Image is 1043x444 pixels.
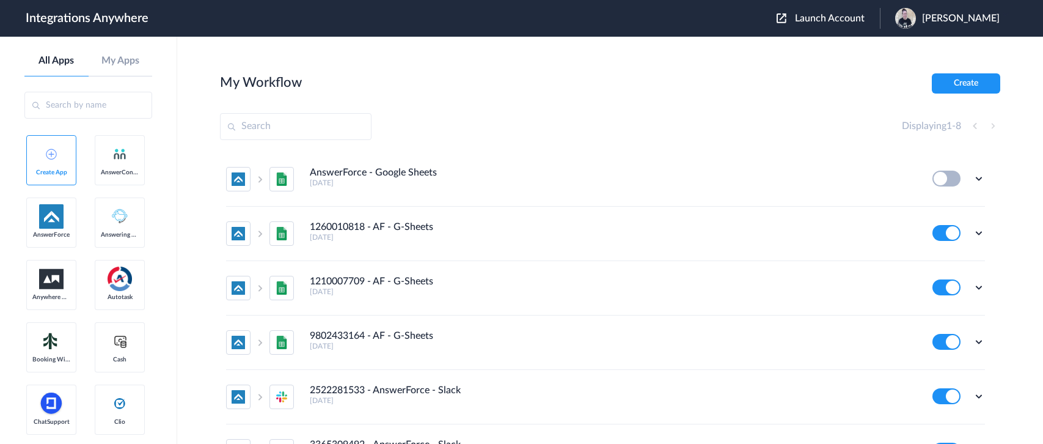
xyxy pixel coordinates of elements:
h5: [DATE] [310,396,916,405]
h4: 9802433164 - AF - G-Sheets [310,330,433,342]
img: af-app-logo.svg [39,204,64,229]
span: 1 [946,121,952,131]
h4: AnswerForce - Google Sheets [310,167,437,179]
img: launch-acct-icon.svg [777,13,786,23]
h5: [DATE] [310,342,916,350]
img: copy-1-7-trees-planted-profile-frame-template.png [895,8,916,29]
a: All Apps [24,55,89,67]
span: Answering Service [101,231,139,239]
h4: Displaying - [902,120,961,132]
h4: 1260010818 - AF - G-Sheets [310,221,433,233]
span: Cash [101,356,139,363]
h5: [DATE] [310,233,916,242]
img: Setmore_Logo.svg [39,330,64,352]
a: My Apps [89,55,153,67]
span: Create App [32,169,70,176]
span: Booking Widget [32,356,70,363]
span: Clio [101,418,139,426]
span: 8 [956,121,961,131]
img: chatsupport-icon.svg [39,391,64,416]
span: Autotask [101,294,139,301]
img: clio-logo.svg [112,396,127,411]
img: cash-logo.svg [112,334,128,349]
span: AnswerConnect [101,169,139,176]
h4: 2522281533 - AnswerForce - Slack [310,385,461,396]
img: answerconnect-logo.svg [112,147,127,161]
span: [PERSON_NAME] [922,13,1000,24]
input: Search [220,113,371,140]
button: Create [932,73,1000,94]
span: ChatSupport [32,418,70,426]
h5: [DATE] [310,287,916,296]
span: Launch Account [795,13,865,23]
h2: My Workflow [220,75,302,91]
span: Anywhere Works [32,294,70,301]
button: Launch Account [777,13,880,24]
h1: Integrations Anywhere [26,11,148,26]
img: autotask.png [108,267,132,291]
h4: 1210007709 - AF - G-Sheets [310,276,433,287]
img: aww.png [39,269,64,289]
img: Answering_service.png [108,204,132,229]
input: Search by name [24,92,152,119]
h5: [DATE] [310,179,916,187]
span: AnswerForce [32,231,70,239]
img: add-icon.svg [46,149,57,160]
